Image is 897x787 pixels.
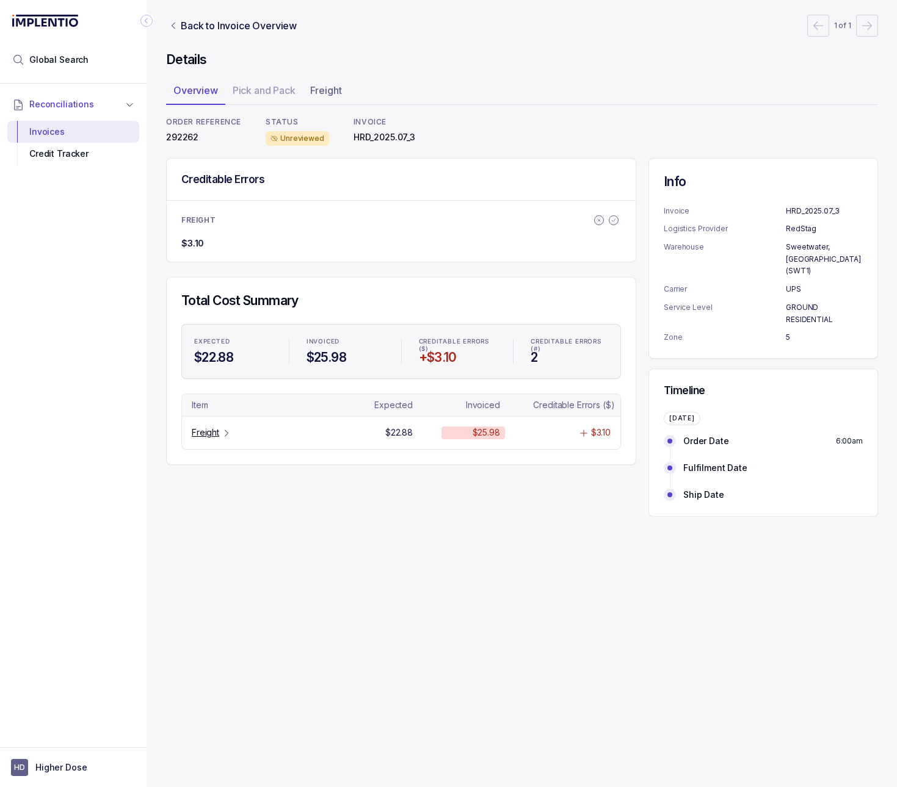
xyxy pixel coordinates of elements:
[669,415,695,422] p: [DATE]
[17,143,129,165] div: Credit Tracker
[166,18,299,33] a: Link Back to Invoice Overview
[531,338,608,345] p: CREDITABLE ERRORS (#)
[166,81,225,105] li: Tab Overview
[664,331,786,343] p: Zone
[683,462,747,474] p: Fulfilment Date
[181,18,297,33] p: Back to Invoice Overview
[181,173,264,186] h5: Creditable Errors
[166,81,878,105] ul: Tab Group
[139,13,154,28] div: Collapse Icon
[194,349,272,366] h4: $22.88
[664,241,786,277] p: Warehouse
[664,384,863,397] h5: Timeline
[664,301,786,325] p: Service Level
[173,83,218,98] p: Overview
[194,338,230,345] p: EXPECTED
[834,20,851,32] p: 1 of 1
[310,83,342,98] p: Freight
[187,426,337,439] td: Table Cell-link 0
[192,426,219,439] p: Freight
[385,426,413,439] p: $22.88
[523,329,616,373] li: Statistic CREDITABLE ERRORS (#)
[181,215,216,225] p: FREIGHT
[437,399,529,411] td: Table Cell-text 2
[187,399,337,411] td: Table Cell-text 0
[303,81,349,105] li: Tab Freight
[17,121,129,143] div: Invoices
[166,51,878,68] h4: Details
[786,241,863,277] p: Sweetwater, [GEOGRAPHIC_DATA] (SWT1)
[344,399,437,411] td: Table Cell-text 1
[836,435,863,447] p: 6:00am
[531,349,608,366] h4: 2
[412,329,504,373] li: Statistic CREDITABLE ERRORS ($)
[266,117,329,127] p: STATUS
[35,761,87,774] p: Higher Dose
[29,54,89,66] span: Global Search
[683,435,729,447] p: Order Date
[786,223,863,235] p: RedStag
[591,426,611,439] p: $3.10
[354,131,415,143] p: HRD_2025.07_3
[344,426,437,439] td: Table Cell-text 1
[7,91,139,118] button: Reconciliations
[786,283,863,295] p: UPS
[374,399,413,411] p: Expected
[11,759,136,776] button: User initialsHigher Dose
[664,205,786,217] p: Invoice
[533,399,614,411] p: Creditable Errors ($)
[419,338,496,345] p: CREDITABLE ERRORS ($)
[166,117,241,127] p: ORDER REFERENCE
[299,329,391,373] li: Statistic INVOICED
[473,426,500,439] p: $25.98
[307,349,384,366] h4: $25.98
[192,399,208,411] p: Item
[266,131,329,146] div: Unreviewed
[7,118,139,168] div: Reconciliations
[786,301,863,325] p: GROUND RESIDENTIAL
[466,399,500,411] p: Invoiced
[187,329,279,373] li: Statistic EXPECTED
[11,759,28,776] span: User initials
[181,237,204,250] p: $3.10
[528,399,616,411] td: Table Cell-text 3
[166,131,241,143] p: 292262
[664,283,786,295] p: Carrier
[786,331,863,343] p: 5
[664,223,786,235] p: Logistics Provider
[664,173,863,190] h4: Info
[664,205,863,343] ul: Information Summary
[528,426,616,439] td: Table Cell-text 3
[419,349,496,366] h4: +$3.10
[181,292,621,309] h4: Total Cost Summary
[354,117,415,127] p: INVOICE
[683,489,724,501] p: Ship Date
[181,324,621,379] ul: Statistic Highlights
[29,98,94,110] span: Reconciliations
[307,338,340,345] p: INVOICED
[437,426,529,439] td: Table Cell-text 2
[786,205,863,217] p: HRD_2025.07_3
